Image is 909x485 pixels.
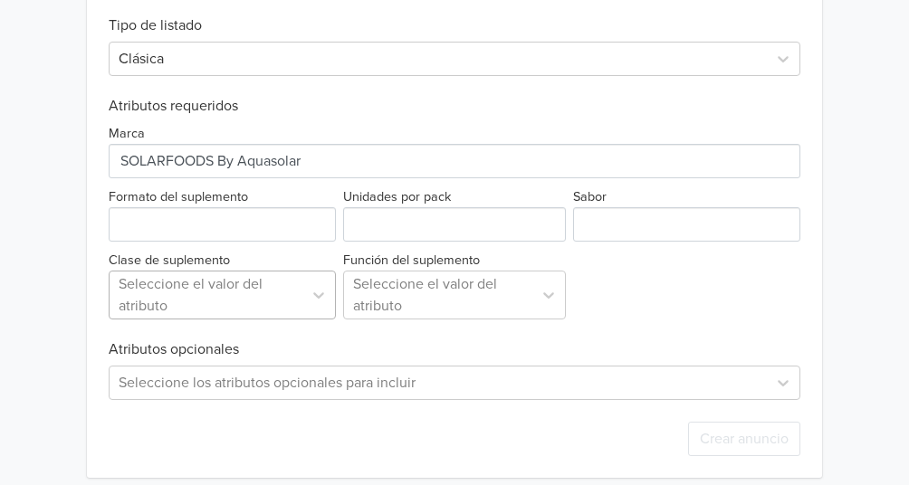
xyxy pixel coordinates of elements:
[343,187,451,207] label: Unidades por pack
[573,187,607,207] label: Sabor
[688,422,800,456] button: Crear anuncio
[109,341,800,358] h6: Atributos opcionales
[109,124,145,144] label: Marca
[109,187,248,207] label: Formato del suplemento
[119,273,293,317] div: Seleccione el valor del atributo
[109,98,800,115] h6: Atributos requeridos
[353,273,524,317] div: Seleccione el valor del atributo
[109,251,230,271] label: Clase de suplemento
[343,251,480,271] label: Función del suplemento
